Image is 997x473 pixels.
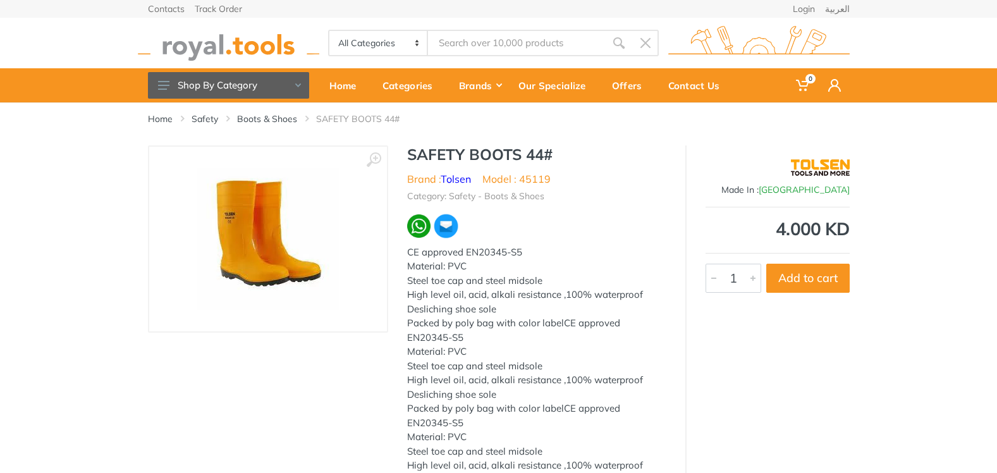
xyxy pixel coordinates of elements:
[510,72,603,99] div: Our Specialize
[441,173,471,185] a: Tolsen
[316,113,419,125] li: SAFETY BOOTS 44#
[329,31,429,55] select: Category
[148,72,309,99] button: Shop By Category
[791,152,850,183] img: Tolsen
[192,113,218,125] a: Safety
[450,72,510,99] div: Brands
[825,4,850,13] a: العربية
[603,68,659,102] a: Offers
[138,26,319,61] img: royal.tools Logo
[148,4,185,13] a: Contacts
[659,72,737,99] div: Contact Us
[321,72,374,99] div: Home
[407,171,471,187] li: Brand :
[510,68,603,102] a: Our Specialize
[766,264,850,293] button: Add to cart
[668,26,850,61] img: royal.tools Logo
[237,113,297,125] a: Boots & Shoes
[759,184,850,195] span: [GEOGRAPHIC_DATA]
[148,113,173,125] a: Home
[148,113,850,125] nav: breadcrumb
[482,171,551,187] li: Model : 45119
[407,190,544,203] li: Category: Safety - Boots & Shoes
[407,214,431,238] img: wa.webp
[603,72,659,99] div: Offers
[706,220,850,238] div: 4.000 KD
[787,68,819,102] a: 0
[706,183,850,197] div: Made In :
[197,168,339,310] img: Royal Tools - SAFETY BOOTS 44#
[407,145,666,164] h1: SAFETY BOOTS 44#
[374,72,450,99] div: Categories
[195,4,242,13] a: Track Order
[433,213,459,239] img: ma.webp
[374,68,450,102] a: Categories
[428,30,605,56] input: Site search
[659,68,737,102] a: Contact Us
[793,4,815,13] a: Login
[321,68,374,102] a: Home
[805,74,816,83] span: 0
